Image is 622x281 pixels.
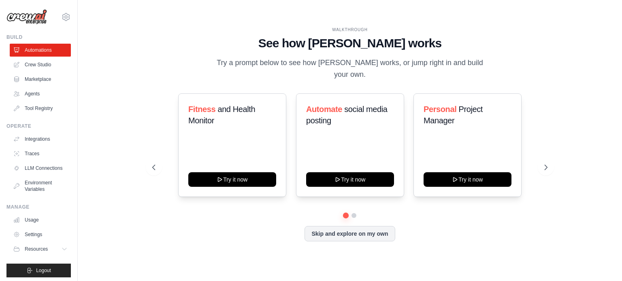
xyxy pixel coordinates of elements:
[10,102,71,115] a: Tool Registry
[10,73,71,86] a: Marketplace
[424,105,456,114] span: Personal
[306,105,388,125] span: social media posting
[6,9,47,25] img: Logo
[305,226,395,241] button: Skip and explore on my own
[214,57,486,81] p: Try a prompt below to see how [PERSON_NAME] works, or jump right in and build your own.
[10,162,71,175] a: LLM Connections
[10,213,71,226] a: Usage
[10,147,71,160] a: Traces
[10,44,71,57] a: Automations
[152,27,547,33] div: WALKTHROUGH
[188,105,215,114] span: Fitness
[188,172,276,187] button: Try it now
[10,133,71,146] a: Integrations
[36,267,51,274] span: Logout
[6,123,71,129] div: Operate
[424,172,511,187] button: Try it now
[306,172,394,187] button: Try it now
[306,105,342,114] span: Automate
[6,34,71,40] div: Build
[188,105,255,125] span: and Health Monitor
[6,204,71,210] div: Manage
[6,264,71,277] button: Logout
[10,58,71,71] a: Crew Studio
[10,243,71,256] button: Resources
[10,87,71,100] a: Agents
[152,36,547,51] h1: See how [PERSON_NAME] works
[25,246,48,252] span: Resources
[10,228,71,241] a: Settings
[10,176,71,196] a: Environment Variables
